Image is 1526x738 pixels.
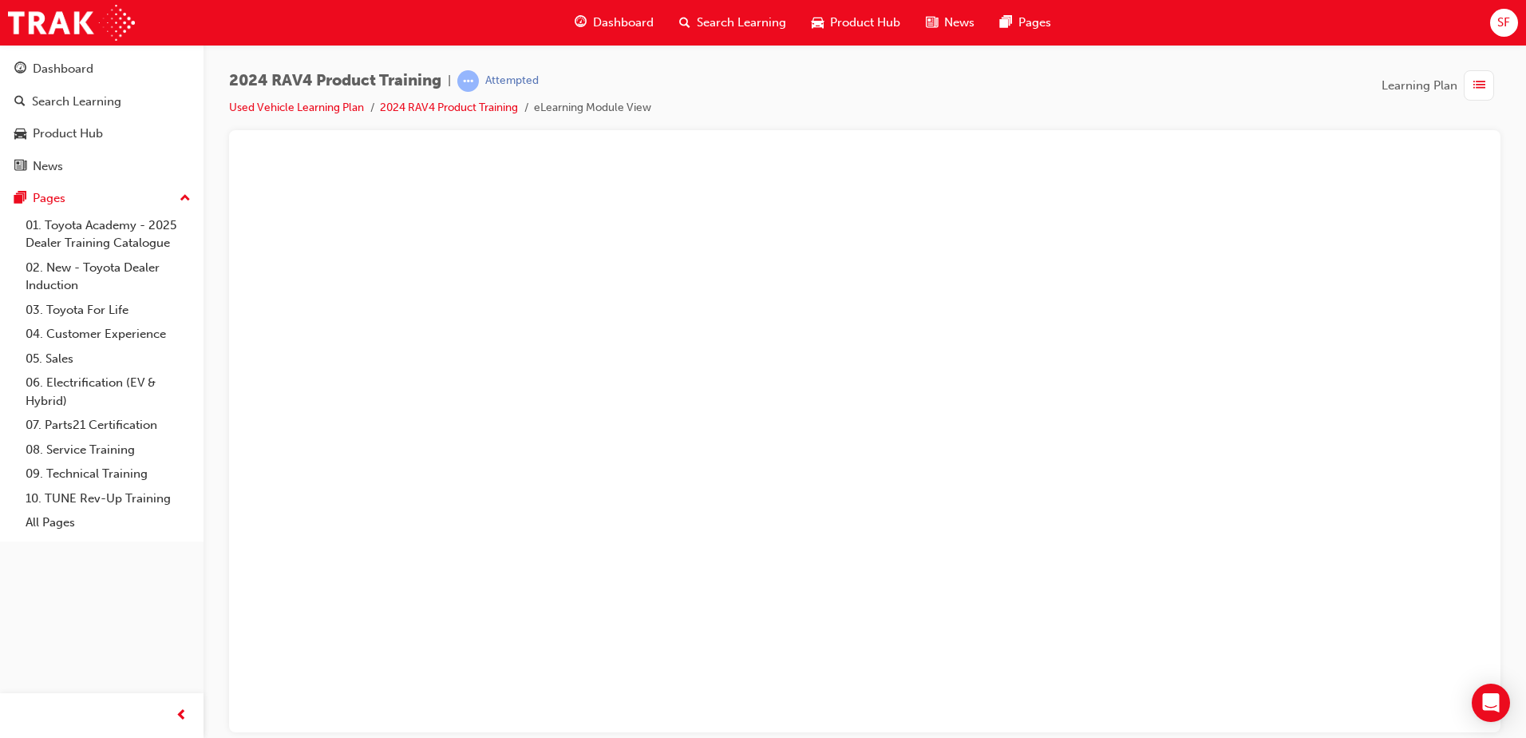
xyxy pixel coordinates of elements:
button: Learning Plan [1382,70,1500,101]
div: Search Learning [32,93,121,111]
span: pages-icon [1000,13,1012,33]
span: search-icon [14,95,26,109]
span: news-icon [14,160,26,174]
a: 10. TUNE Rev-Up Training [19,486,197,511]
button: DashboardSearch LearningProduct HubNews [6,51,197,184]
a: 06. Electrification (EV & Hybrid) [19,371,197,413]
div: Pages [33,189,65,208]
span: news-icon [926,13,938,33]
span: car-icon [812,13,824,33]
button: Pages [6,184,197,213]
span: Product Hub [830,14,900,32]
span: Search Learning [697,14,786,32]
a: 07. Parts21 Certification [19,413,197,438]
div: News [33,157,63,176]
span: 2024 RAV4 Product Training [229,72,441,90]
span: guage-icon [575,13,587,33]
li: eLearning Module View [534,99,651,117]
span: SF [1497,14,1510,32]
a: news-iconNews [913,6,987,39]
span: guage-icon [14,62,26,77]
span: Pages [1018,14,1051,32]
a: Search Learning [6,87,197,117]
span: | [448,72,451,90]
span: up-icon [180,188,191,209]
div: Attempted [485,73,539,89]
a: 09. Technical Training [19,462,197,486]
a: News [6,152,197,181]
a: 01. Toyota Academy - 2025 Dealer Training Catalogue [19,213,197,256]
div: Dashboard [33,60,93,78]
a: 02. New - Toyota Dealer Induction [19,256,197,298]
span: News [944,14,975,32]
a: All Pages [19,510,197,535]
span: Dashboard [593,14,654,32]
a: pages-iconPages [987,6,1064,39]
a: guage-iconDashboard [562,6,666,39]
span: list-icon [1473,76,1485,96]
a: 05. Sales [19,347,197,371]
span: Learning Plan [1382,77,1457,95]
div: Product Hub [33,125,103,143]
a: Product Hub [6,119,197,149]
span: pages-icon [14,192,26,206]
a: 03. Toyota For Life [19,298,197,323]
a: search-iconSearch Learning [666,6,799,39]
div: Open Intercom Messenger [1472,684,1510,722]
a: 08. Service Training [19,438,197,462]
span: car-icon [14,127,26,141]
span: prev-icon [176,706,188,726]
a: Used Vehicle Learning Plan [229,101,364,114]
a: 2024 RAV4 Product Training [380,101,518,114]
a: car-iconProduct Hub [799,6,913,39]
a: 04. Customer Experience [19,322,197,347]
span: learningRecordVerb_ATTEMPT-icon [457,70,479,92]
button: SF [1490,9,1518,37]
span: search-icon [679,13,690,33]
a: Dashboard [6,54,197,84]
img: Trak [8,5,135,41]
